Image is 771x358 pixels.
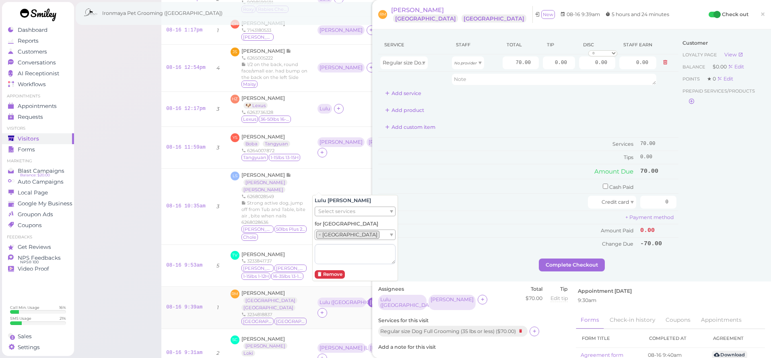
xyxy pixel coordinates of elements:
a: Video Proof [2,263,74,274]
span: [PERSON_NAME] [241,251,285,257]
div: SMS Usage [10,316,31,321]
span: 1-15lbs 13-15H [269,154,300,161]
a: Dashboard [2,25,74,35]
div: Lulu ( [GEOGRAPHIC_DATA] ) [320,300,364,305]
span: JS [231,48,239,56]
th: Agreement [707,329,765,348]
div: Lulu [320,106,330,112]
span: × [760,8,765,20]
i: 5 [216,263,219,269]
label: Appointment [DATE] [578,288,632,295]
a: Visitors [2,133,74,144]
span: Chole [241,234,258,241]
span: Maisy [241,81,258,88]
i: 3 [216,203,219,209]
span: Appointments [18,103,57,110]
i: 3 [216,145,219,151]
div: [PERSON_NAME] [320,27,363,33]
a: Agreement form [581,352,623,358]
div: Lulu ([GEOGRAPHIC_DATA]) [PERSON_NAME] [378,295,478,311]
span: 1-15lbs 1-12H [241,273,270,280]
span: remove element [318,232,321,238]
a: Customers [2,46,74,57]
span: Workflows [18,81,46,88]
a: [GEOGRAPHIC_DATA] [243,297,297,304]
label: Total [526,286,542,293]
th: Service [378,35,450,54]
a: Google My Business [2,198,74,209]
li: 5 hours and 24 minutes [603,10,671,19]
span: AI Receptionist [18,70,59,77]
td: 70.00 [638,164,678,179]
a: Groupon Ads [2,209,74,220]
a: Appointments [696,312,746,329]
a: Get Reviews [2,242,74,252]
span: Blast Campaigns [18,168,64,174]
a: Requests [2,112,74,122]
td: 0.00 [638,151,678,164]
a: Sales [2,331,74,342]
a: Tangyuan [263,141,290,147]
a: Coupons [2,220,74,231]
span: Brooklyn [241,318,274,325]
a: View [724,52,743,58]
label: Assignees [378,286,404,293]
span: [PERSON_NAME] [241,134,285,140]
a: Reports [2,35,74,46]
a: Coupons [661,312,695,329]
a: 08-16 9:53am [166,263,202,268]
span: Select services [318,207,355,216]
span: Balance [682,64,707,70]
a: [PERSON_NAME] [GEOGRAPHIC_DATA] [GEOGRAPHIC_DATA] [391,6,533,23]
span: [PERSON_NAME] [241,95,285,101]
span: Google My Business [18,200,72,207]
a: [GEOGRAPHIC_DATA] [241,304,295,311]
button: Complete Checkout [539,259,605,271]
span: 1/2 on the back, round face/small ear. had bump on the back on the left Side [241,62,307,80]
div: [PERSON_NAME] [317,25,367,36]
div: Regular size Dog Full Grooming (35 lbs or less) ( $70.00 ) [378,326,528,336]
div: [PERSON_NAME] [369,139,412,145]
a: [PERSON_NAME] [241,20,285,26]
li: [GEOGRAPHIC_DATA] [316,231,379,239]
th: Tip [541,35,577,54]
span: [PERSON_NAME] [241,48,286,54]
label: Check out [722,10,748,19]
i: 1 [217,27,219,33]
a: [PERSON_NAME] [241,186,285,193]
span: TV [231,251,239,260]
a: Forms [576,312,604,329]
span: Tangyuan [241,154,268,161]
label: Tip [550,286,568,293]
span: 36-50lbs 16-20H [259,116,291,123]
span: NPS Feedbacks [18,255,61,261]
span: Strong active dog, jump off from Tub and Table, bite air , bite when nails 6268028636 [241,200,305,225]
div: 6268028549 [241,193,308,200]
span: Groupon Ads [18,211,53,218]
div: 6264007872 [241,147,301,154]
span: Gilbert [241,33,274,41]
span: Reports [18,37,39,44]
a: Workflows [2,79,74,90]
a: [PERSON_NAME] [243,343,287,349]
a: 08-16 1:17pm [166,27,202,33]
label: for [GEOGRAPHIC_DATA] [315,220,378,228]
div: [PERSON_NAME] [431,297,474,302]
div: [PERSON_NAME] ( Loki ) [320,345,364,351]
div: [PERSON_NAME] ( [PERSON_NAME] ) [370,345,414,351]
th: Total [501,35,541,54]
i: No provider [454,61,477,65]
a: 08-16 10:35am [166,203,206,209]
span: [PERSON_NAME] [391,6,444,14]
th: Staff [450,35,501,54]
span: RM [378,10,387,19]
span: [PERSON_NAME] [241,172,286,178]
a: [PERSON_NAME] [PERSON_NAME] [PERSON_NAME] [241,172,291,192]
div: 3233841737 [241,258,308,264]
span: Milo [241,265,274,272]
a: 08-16 9:31am [166,350,202,356]
a: [GEOGRAPHIC_DATA] [462,14,526,23]
li: Marketing [2,158,74,164]
span: New [541,10,555,19]
span: Points [682,76,701,82]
